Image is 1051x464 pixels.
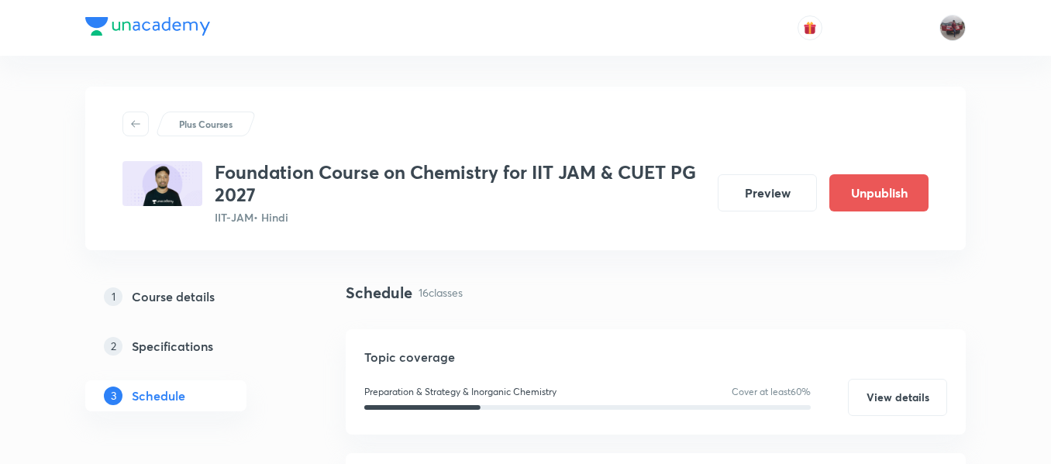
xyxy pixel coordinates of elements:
[215,209,705,225] p: IIT-JAM • Hindi
[85,281,296,312] a: 1Course details
[104,287,122,306] p: 1
[848,379,947,416] button: View details
[419,284,463,301] p: 16 classes
[939,15,966,41] img: amirhussain Hussain
[85,17,210,40] a: Company Logo
[718,174,817,211] button: Preview
[132,337,213,356] h5: Specifications
[732,385,811,399] p: Cover at least 60 %
[798,15,822,40] button: avatar
[132,387,185,405] h5: Schedule
[122,161,202,206] img: 5D594B97-D5AC-4F50-81D0-F60960A19225_plus.png
[364,348,947,366] h5: Topic coverage
[364,385,557,399] p: Preparation & Strategy & Inorganic Chemistry
[104,337,122,356] p: 2
[829,174,929,211] button: Unpublish
[803,21,817,35] img: avatar
[85,17,210,36] img: Company Logo
[132,287,215,306] h5: Course details
[104,387,122,405] p: 3
[85,331,296,362] a: 2Specifications
[346,281,412,304] h4: Schedule
[215,161,705,206] h3: Foundation Course on Chemistry for IIT JAM & CUET PG 2027
[179,117,233,131] p: Plus Courses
